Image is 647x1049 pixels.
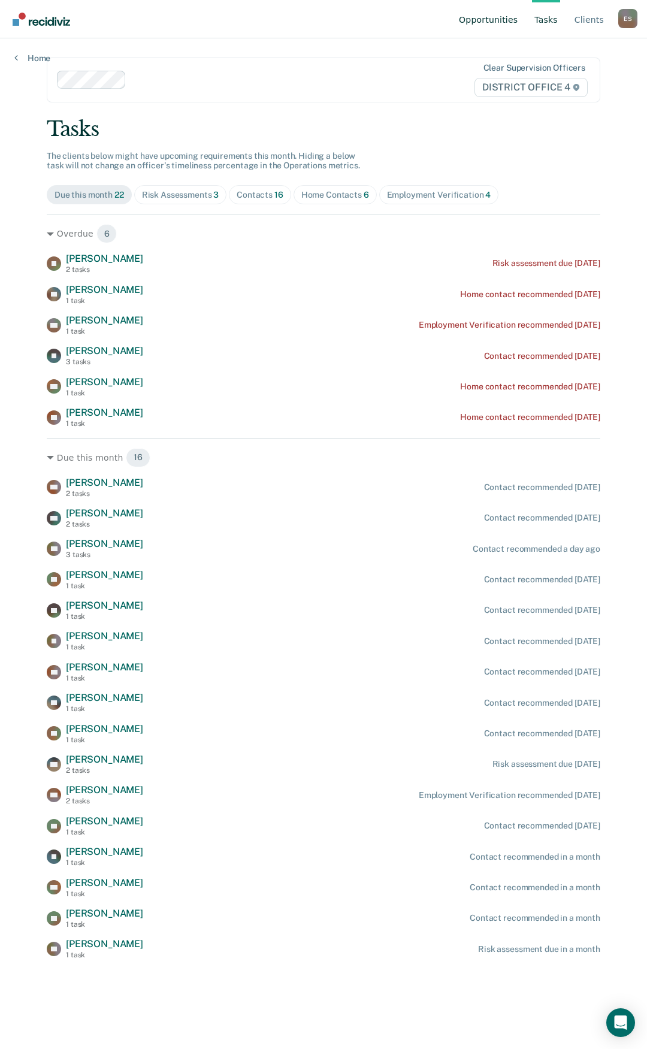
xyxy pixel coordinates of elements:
[484,482,600,492] div: Contact recommended [DATE]
[484,698,600,708] div: Contact recommended [DATE]
[66,600,143,611] span: [PERSON_NAME]
[460,382,600,392] div: Home contact recommended [DATE]
[66,797,143,805] div: 2 tasks
[66,315,143,326] span: [PERSON_NAME]
[66,846,143,857] span: [PERSON_NAME]
[47,448,600,467] div: Due this month 16
[66,890,143,898] div: 1 task
[66,674,143,682] div: 1 task
[66,376,143,388] span: [PERSON_NAME]
[14,53,50,64] a: Home
[66,551,143,559] div: 3 tasks
[66,766,143,775] div: 2 tasks
[66,754,143,765] span: [PERSON_NAME]
[66,612,143,621] div: 1 task
[13,13,70,26] img: Recidiviz
[66,920,143,929] div: 1 task
[66,538,143,549] span: [PERSON_NAME]
[492,759,600,769] div: Risk assessment due [DATE]
[66,253,143,264] span: [PERSON_NAME]
[419,320,600,330] div: Employment Verification recommended [DATE]
[142,190,219,200] div: Risk Assessments
[66,815,143,827] span: [PERSON_NAME]
[114,190,124,199] span: 22
[492,258,600,268] div: Risk assessment due [DATE]
[484,821,600,831] div: Contact recommended [DATE]
[484,513,600,523] div: Contact recommended [DATE]
[484,636,600,646] div: Contact recommended [DATE]
[66,489,143,498] div: 2 tasks
[364,190,369,199] span: 6
[606,1008,635,1037] div: Open Intercom Messenger
[66,407,143,418] span: [PERSON_NAME]
[484,667,600,677] div: Contact recommended [DATE]
[66,692,143,703] span: [PERSON_NAME]
[484,728,600,739] div: Contact recommended [DATE]
[66,284,143,295] span: [PERSON_NAME]
[485,190,491,199] span: 4
[47,117,600,141] div: Tasks
[484,575,600,585] div: Contact recommended [DATE]
[473,544,600,554] div: Contact recommended a day ago
[387,190,491,200] div: Employment Verification
[66,358,143,366] div: 3 tasks
[474,78,588,97] span: DISTRICT OFFICE 4
[66,630,143,642] span: [PERSON_NAME]
[66,858,143,867] div: 1 task
[66,419,143,428] div: 1 task
[66,327,143,335] div: 1 task
[470,882,600,893] div: Contact recommended in a month
[126,448,150,467] span: 16
[66,908,143,919] span: [PERSON_NAME]
[55,190,124,200] div: Due this month
[96,224,117,243] span: 6
[66,951,143,959] div: 1 task
[460,412,600,422] div: Home contact recommended [DATE]
[66,507,143,519] span: [PERSON_NAME]
[66,736,143,744] div: 1 task
[66,345,143,356] span: [PERSON_NAME]
[66,938,143,950] span: [PERSON_NAME]
[213,190,219,199] span: 3
[66,723,143,734] span: [PERSON_NAME]
[618,9,637,28] div: E S
[66,705,143,713] div: 1 task
[484,605,600,615] div: Contact recommended [DATE]
[419,790,600,800] div: Employment Verification recommended [DATE]
[47,224,600,243] div: Overdue 6
[66,877,143,888] span: [PERSON_NAME]
[66,297,143,305] div: 1 task
[66,661,143,673] span: [PERSON_NAME]
[66,582,143,590] div: 1 task
[274,190,283,199] span: 16
[66,389,143,397] div: 1 task
[470,913,600,923] div: Contact recommended in a month
[66,784,143,796] span: [PERSON_NAME]
[66,265,143,274] div: 2 tasks
[66,828,143,836] div: 1 task
[66,569,143,581] span: [PERSON_NAME]
[47,151,360,171] span: The clients below might have upcoming requirements this month. Hiding a below task will not chang...
[460,289,600,300] div: Home contact recommended [DATE]
[66,520,143,528] div: 2 tasks
[618,9,637,28] button: Profile dropdown button
[478,944,600,954] div: Risk assessment due in a month
[470,852,600,862] div: Contact recommended in a month
[484,351,600,361] div: Contact recommended [DATE]
[66,643,143,651] div: 1 task
[237,190,283,200] div: Contacts
[301,190,369,200] div: Home Contacts
[483,63,585,73] div: Clear supervision officers
[66,477,143,488] span: [PERSON_NAME]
